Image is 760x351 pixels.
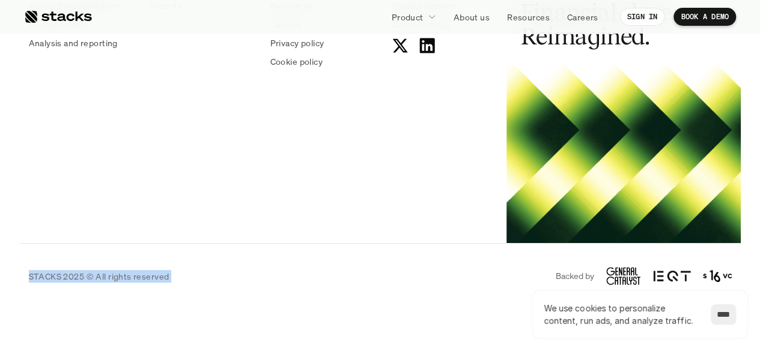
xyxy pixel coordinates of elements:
[270,37,377,49] a: Privacy policy
[270,37,324,49] p: Privacy policy
[681,13,729,21] p: BOOK A DEMO
[544,302,699,327] p: We use cookies to personalize content, run ads, and analyze traffic.
[270,55,377,68] a: Cookie policy
[29,270,169,283] p: STACKS 2025 © All rights reserved
[620,8,665,26] a: SIGN IN
[454,11,490,23] p: About us
[556,271,594,281] p: Backed by
[29,37,135,49] a: Analysis and reporting
[560,6,606,28] a: Careers
[507,11,550,23] p: Resources
[446,6,497,28] a: About us
[270,55,323,68] p: Cookie policy
[392,11,424,23] p: Product
[29,37,118,49] p: Analysis and reporting
[521,1,701,49] h2: Financial close. Reimagined.
[500,6,557,28] a: Resources
[142,278,195,286] a: Privacy Policy
[627,13,658,21] p: SIGN IN
[673,8,736,26] a: BOOK A DEMO
[567,11,598,23] p: Careers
